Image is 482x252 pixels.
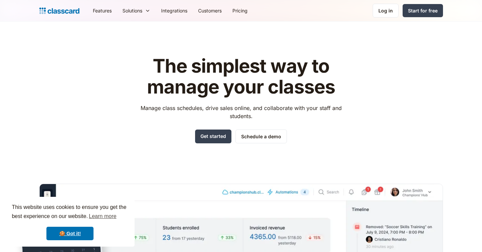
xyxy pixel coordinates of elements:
a: Pricing [227,3,253,18]
a: learn more about cookies [88,211,117,221]
a: dismiss cookie message [46,227,94,240]
div: Solutions [122,7,142,14]
a: Integrations [156,3,193,18]
div: Start for free [408,7,438,14]
a: Get started [195,130,231,143]
span: This website uses cookies to ensure you get the best experience on our website. [12,203,128,221]
a: Schedule a demo [235,130,287,143]
a: Customers [193,3,227,18]
p: Manage class schedules, drive sales online, and collaborate with your staff and students. [134,104,348,120]
a: Features [87,3,117,18]
h1: The simplest way to manage your classes [134,56,348,97]
a: Log in [373,4,399,17]
a: Start for free [403,4,443,17]
div: Solutions [117,3,156,18]
div: cookieconsent [5,197,135,247]
div: Log in [378,7,393,14]
a: Logo [39,6,79,15]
